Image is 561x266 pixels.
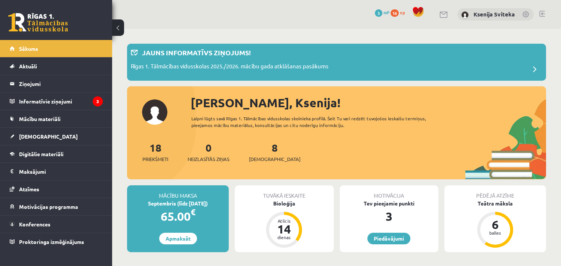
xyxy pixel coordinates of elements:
[127,185,229,199] div: Mācību maksa
[375,9,382,17] span: 3
[273,223,295,235] div: 14
[391,9,399,17] span: 16
[10,145,103,163] a: Digitālie materiāli
[10,233,103,250] a: Proktoringa izmēģinājums
[474,10,515,18] a: Ksenija Sviteka
[93,96,103,106] i: 3
[127,207,229,225] div: 65.00
[340,185,438,199] div: Motivācija
[273,235,295,239] div: dienas
[273,219,295,223] div: Atlicis
[340,207,438,225] div: 3
[10,93,103,110] a: Informatīvie ziņojumi3
[10,110,103,127] a: Mācību materiāli
[191,94,546,112] div: [PERSON_NAME], Ksenija!
[188,141,229,163] a: 0Neizlasītās ziņas
[391,9,409,15] a: 16 xp
[249,155,300,163] span: [DEMOGRAPHIC_DATA]
[159,233,197,244] a: Apmaksāt
[444,185,546,199] div: Pēdējā atzīme
[375,9,389,15] a: 3 mP
[484,219,506,231] div: 6
[142,155,168,163] span: Priekšmeti
[400,9,405,15] span: xp
[10,180,103,198] a: Atzīmes
[188,155,229,163] span: Neizlasītās ziņas
[19,75,103,92] legend: Ziņojumi
[19,93,103,110] legend: Informatīvie ziņojumi
[10,40,103,57] a: Sākums
[8,13,68,32] a: Rīgas 1. Tālmācības vidusskola
[19,151,64,157] span: Digitālie materiāli
[19,203,78,210] span: Motivācijas programma
[10,128,103,145] a: [DEMOGRAPHIC_DATA]
[19,45,38,52] span: Sākums
[131,62,329,72] p: Rīgas 1. Tālmācības vidusskolas 2025./2026. mācību gada atklāšanas pasākums
[19,163,103,180] legend: Maksājumi
[235,185,333,199] div: Tuvākā ieskaite
[249,141,300,163] a: 8[DEMOGRAPHIC_DATA]
[191,207,195,217] span: €
[127,199,229,207] div: Septembris (līdz [DATE])
[142,47,251,58] p: Jauns informatīvs ziņojums!
[19,115,61,122] span: Mācību materiāli
[191,115,443,129] div: Laipni lūgts savā Rīgas 1. Tālmācības vidusskolas skolnieka profilā. Šeit Tu vari redzēt tuvojošo...
[367,233,410,244] a: Piedāvājumi
[461,11,469,19] img: Ksenija Sviteka
[235,199,333,249] a: Bioloģija Atlicis 14 dienas
[383,9,389,15] span: mP
[19,221,50,228] span: Konferences
[19,63,37,69] span: Aktuāli
[10,58,103,75] a: Aktuāli
[10,75,103,92] a: Ziņojumi
[19,186,39,192] span: Atzīmes
[19,133,78,140] span: [DEMOGRAPHIC_DATA]
[10,216,103,233] a: Konferences
[131,47,542,77] a: Jauns informatīvs ziņojums! Rīgas 1. Tālmācības vidusskolas 2025./2026. mācību gada atklāšanas pa...
[340,199,438,207] div: Tev pieejamie punkti
[444,199,546,207] div: Teātra māksla
[10,163,103,180] a: Maksājumi
[484,231,506,235] div: balles
[19,238,84,245] span: Proktoringa izmēģinājums
[10,198,103,215] a: Motivācijas programma
[235,199,333,207] div: Bioloģija
[142,141,168,163] a: 18Priekšmeti
[444,199,546,249] a: Teātra māksla 6 balles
